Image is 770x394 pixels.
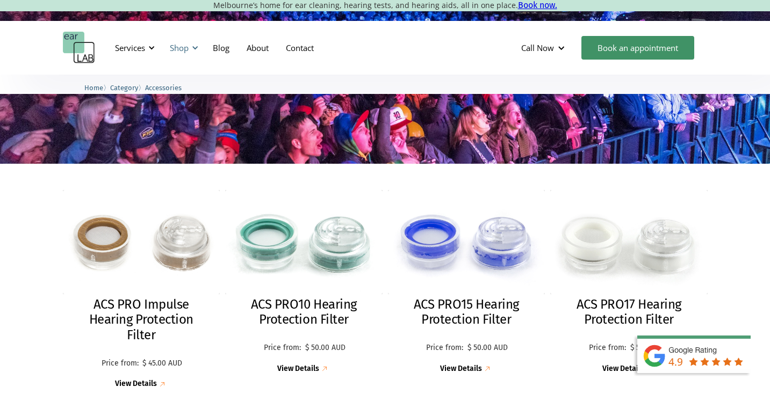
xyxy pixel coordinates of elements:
[236,297,372,328] h2: ACS PRO10 Hearing Protection Filter
[115,42,145,53] div: Services
[110,84,138,92] span: Category
[277,32,322,63] a: Contact
[145,84,182,92] span: Accessories
[225,190,383,294] img: ACS PRO10 Hearing Protection Filter
[581,36,694,60] a: Book an appointment
[440,364,482,374] div: View Details
[204,32,238,63] a: Blog
[84,82,110,93] li: 〉
[84,84,103,92] span: Home
[110,82,145,93] li: 〉
[424,344,465,353] p: Price from:
[63,190,220,390] a: ACS PRO Impulse Hearing Protection FilterACS PRO Impulse Hearing Protection FilterPrice from:$ 45...
[277,364,319,374] div: View Details
[100,359,140,368] p: Price from:
[74,297,210,343] h2: ACS PRO Impulse Hearing Protection Filter
[521,42,554,53] div: Call Now
[305,344,346,353] p: $ 50.00 AUD
[388,190,545,294] img: ACS PRO15 Hearing Protection Filter
[550,190,708,374] a: ACS PRO17 Hearing Protection FilterACS PRO17 Hearing Protection FilterPrice from:$ 50.00 AUDView ...
[467,344,508,353] p: $ 50.00 AUD
[550,190,708,294] img: ACS PRO17 Hearing Protection Filter
[84,82,103,92] a: Home
[145,82,182,92] a: Accessories
[602,364,644,374] div: View Details
[110,82,138,92] a: Category
[561,297,697,328] h2: ACS PRO17 Hearing Protection Filter
[170,42,189,53] div: Shop
[142,359,182,368] p: $ 45.00 AUD
[163,32,202,64] div: Shop
[238,32,277,63] a: About
[513,32,576,64] div: Call Now
[388,190,545,374] a: ACS PRO15 Hearing Protection FilterACS PRO15 Hearing Protection FilterPrice from:$ 50.00 AUDView ...
[63,32,95,64] a: home
[225,190,383,374] a: ACS PRO10 Hearing Protection FilterACS PRO10 Hearing Protection FilterPrice from:$ 50.00 AUDView ...
[109,32,158,64] div: Services
[115,380,157,389] div: View Details
[399,297,535,328] h2: ACS PRO15 Hearing Protection Filter
[63,190,220,294] img: ACS PRO Impulse Hearing Protection Filter
[587,344,628,353] p: Price from:
[262,344,303,353] p: Price from:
